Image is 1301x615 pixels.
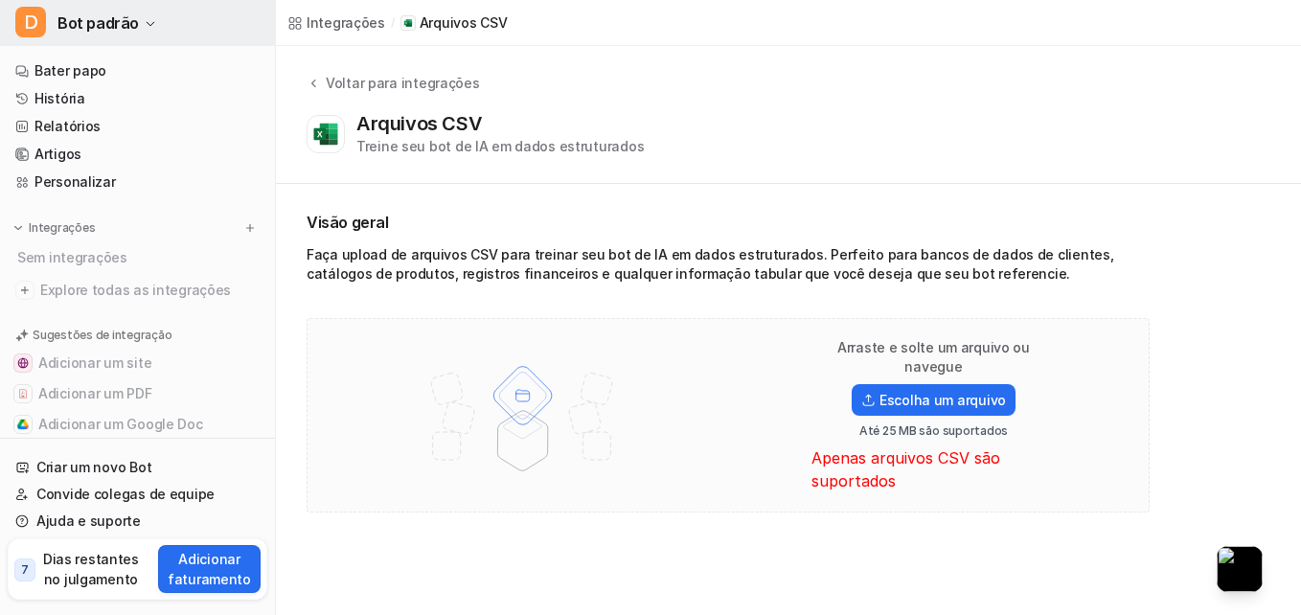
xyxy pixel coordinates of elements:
button: Adicionar faturamento [158,545,261,593]
p: Até 25 MB são suportados [859,423,1008,439]
font: Escolha um arquivo [879,390,1006,410]
a: Ícone de arquivos CSVArquivos CSV [400,13,508,33]
img: Explore todas as integrações [15,281,34,300]
a: Explore todas as integrações [8,277,267,304]
button: Adicionar um siteAdicionar um site [8,348,267,378]
a: Criar um novo Bot [8,454,267,481]
button: Integrações [8,218,101,238]
p: 7 [21,561,29,579]
span: / [391,14,395,32]
font: Adicionar um site [38,353,151,373]
div: Faça upload de arquivos CSV para treinar seu bot de IA em dados estruturados. Perfeito para banco... [307,245,1150,291]
button: Adicionar um PDFAdicionar um PDF [8,378,267,409]
a: Relatórios [8,113,267,140]
div: Sem integrações [11,241,267,273]
button: Adicionar um Google DocAdicionar um Google Doc [8,409,267,440]
div: Voltar para integrações [320,73,480,93]
a: Ajuda e suporte [8,508,267,535]
img: Expandir menu [11,221,25,235]
p: Integrações [29,220,95,236]
a: História [8,85,267,112]
font: Criar um novo Bot [36,458,151,477]
p: Adicionar faturamento [166,549,253,589]
div: Arquivos CSV [356,112,490,135]
p: Apenas arquivos CSV são suportados [811,446,1057,492]
font: Bater papo [34,61,106,80]
font: Artigos [34,145,81,164]
a: Bater papo [8,57,267,84]
p: Dias restantes no julgamento [39,549,143,589]
font: Convide colegas de equipe [36,485,215,504]
p: Arraste e solte um arquivo ou navegue [811,338,1057,376]
img: Upload icon [861,394,876,407]
a: Integrações [287,12,385,33]
a: Personalizar [8,169,267,195]
span: D [15,7,46,37]
img: menu_add.svg [243,221,257,235]
img: Adicionar um PDF [17,388,29,399]
p: Sugestões de integração [33,327,171,344]
div: Treine seu bot de IA em dados estruturados [356,136,644,156]
span: Explore todas as integrações [40,275,260,306]
font: Ajuda e suporte [36,512,141,531]
font: Relatórios [34,117,101,136]
p: Arquivos CSV [420,13,508,33]
img: Ícone de arquivos CSV [403,18,413,28]
img: File upload illustration [398,349,648,483]
a: Artigos [8,141,267,168]
font: Personalizar [34,172,116,192]
span: Bot padrão [57,10,139,36]
font: Adicionar um PDF [38,384,152,403]
div: Integrações [307,12,385,33]
button: Voltar para integrações [307,73,480,112]
h2: Visão geral [307,211,1150,234]
img: Adicionar um site [17,357,29,369]
font: História [34,89,85,108]
img: Adicionar um Google Doc [17,419,29,430]
font: Adicionar um Google Doc [38,415,203,434]
a: Convide colegas de equipe [8,481,267,508]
